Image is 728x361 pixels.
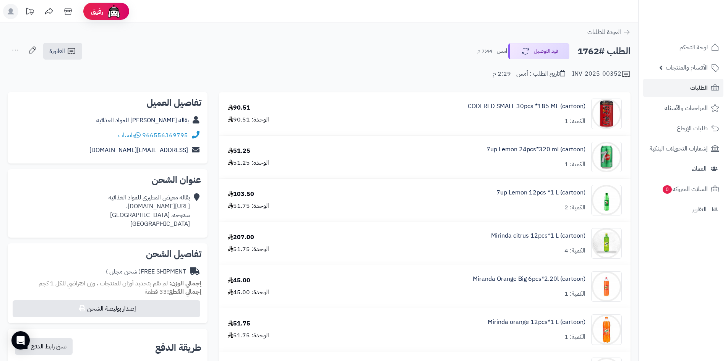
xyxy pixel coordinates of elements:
[592,99,621,129] img: 1747536337-61lY7EtfpmL._AC_SL1500-90x90.jpg
[15,338,73,355] button: نسخ رابط الدفع
[577,44,631,59] h2: الطلب #1762
[666,62,708,73] span: الأقسام والمنتجات
[96,116,189,125] a: بقاله [PERSON_NAME] للمواد الغذائيه
[643,139,723,158] a: إشعارات التحويلات البنكية
[572,70,631,79] div: INV-2025-00352
[564,117,585,126] div: الكمية: 1
[650,143,708,154] span: إشعارات التحويلات البنكية
[493,70,565,78] div: تاريخ الطلب : أمس - 2:29 م
[142,131,188,140] a: 966556369795
[564,333,585,342] div: الكمية: 1
[89,146,188,155] a: [EMAIL_ADDRESS][DOMAIN_NAME]
[91,7,103,16] span: رفيق
[491,231,585,240] a: Mirinda citrus 12pcs*1 L (cartoon)
[228,319,250,328] div: 51.75
[643,99,723,117] a: المراجعات والأسئلة
[106,4,122,19] img: ai-face.png
[643,119,723,138] a: طلبات الإرجاع
[564,203,585,212] div: الكمية: 2
[592,142,621,172] img: 1747540602-UsMwFj3WdUIJzISPTZ6ZIXs6lgAaNT6J-90x90.jpg
[662,184,708,194] span: السلات المتروكة
[665,103,708,113] span: المراجعات والأسئلة
[587,28,631,37] a: العودة للطلبات
[167,287,201,296] strong: إجمالي القطع:
[106,267,186,276] div: FREE SHIPMENT
[592,185,621,215] img: 1747540828-789ab214-413e-4ccd-b32f-1699f0bc-90x90.jpg
[228,202,269,210] div: الوحدة: 51.75
[228,331,269,340] div: الوحدة: 51.75
[564,290,585,298] div: الكمية: 1
[473,275,585,283] a: Miranda Orange Big 6pcs*2.20l (cartoon)
[228,115,269,124] div: الوحدة: 90.51
[43,43,82,60] a: الفاتورة
[13,300,200,317] button: إصدار بوليصة الشحن
[468,102,585,111] a: CODERED SMALL 30pcs *185 ML (cartoon)
[228,159,269,167] div: الوحدة: 51.25
[39,279,168,288] span: لم تقم بتحديد أوزان للمنتجات ، وزن افتراضي للكل 1 كجم
[643,79,723,97] a: الطلبات
[14,98,201,107] h2: تفاصيل العميل
[496,188,585,197] a: 7up Lemon 12pcs *1 L (cartoon)
[676,19,721,36] img: logo-2.png
[677,123,708,134] span: طلبات الإرجاع
[592,228,621,259] img: 1747566256-XP8G23evkchGmxKUr8YaGb2gsq2hZno4-90x90.jpg
[118,131,141,140] a: واتساب
[587,28,621,37] span: العودة للطلبات
[109,193,190,228] div: بقاله معيض المطيري للمواد الغذائيه [URL][DOMAIN_NAME]، منفوحه، [GEOGRAPHIC_DATA] [GEOGRAPHIC_DATA]
[11,331,30,350] div: Open Intercom Messenger
[228,190,254,199] div: 103.50
[564,160,585,169] div: الكمية: 1
[228,276,250,285] div: 45.00
[564,246,585,255] div: الكمية: 4
[155,343,201,352] h2: طريقة الدفع
[690,83,708,93] span: الطلبات
[228,104,250,112] div: 90.51
[106,267,141,276] span: ( شحن مجاني )
[679,42,708,53] span: لوحة التحكم
[692,204,707,215] span: التقارير
[663,185,672,194] span: 0
[592,271,621,302] img: 1747574203-8a7d3ffb-4f3f-4704-a106-a98e4bc3-90x90.jpg
[228,288,269,297] div: الوحدة: 45.00
[508,43,569,59] button: قيد التوصيل
[477,47,507,55] small: أمس - 7:44 م
[228,147,250,155] div: 51.25
[643,180,723,198] a: السلات المتروكة0
[169,279,201,288] strong: إجمالي الوزن:
[14,249,201,259] h2: تفاصيل الشحن
[486,145,585,154] a: 7up Lemon 24pcs*320 ml (cartoon)
[643,200,723,219] a: التقارير
[49,47,65,56] span: الفاتورة
[643,38,723,57] a: لوحة التحكم
[20,4,39,21] a: تحديثات المنصة
[228,233,254,242] div: 207.00
[31,342,66,351] span: نسخ رابط الدفع
[643,160,723,178] a: العملاء
[692,164,707,174] span: العملاء
[14,175,201,185] h2: عنوان الشحن
[228,245,269,254] div: الوحدة: 51.75
[592,314,621,345] img: 1747574948-012000802850_1-90x90.jpg
[488,318,585,327] a: Mirinda orange 12pcs*1 L (cartoon)
[145,287,201,296] small: 33 قطعة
